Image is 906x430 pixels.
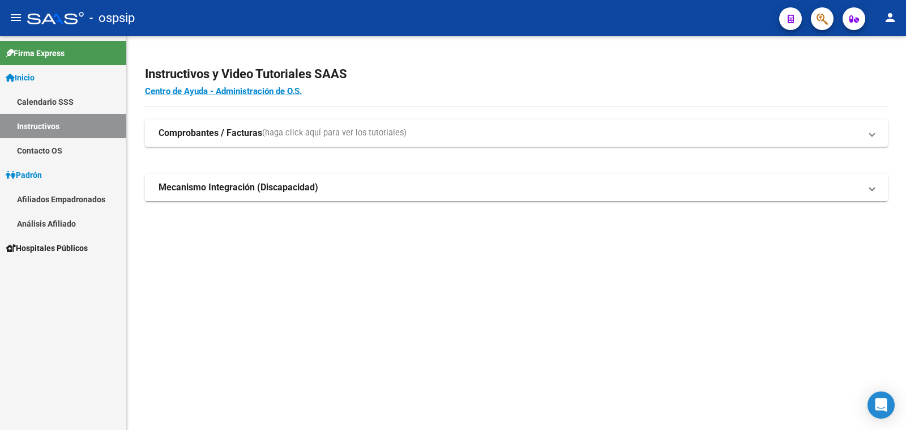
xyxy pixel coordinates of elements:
div: Open Intercom Messenger [867,391,895,419]
strong: Mecanismo Integración (Discapacidad) [159,181,318,194]
span: Inicio [6,71,35,84]
mat-icon: menu [9,11,23,24]
span: - ospsip [89,6,135,31]
span: (haga click aquí para ver los tutoriales) [262,127,407,139]
span: Hospitales Públicos [6,242,88,254]
strong: Comprobantes / Facturas [159,127,262,139]
mat-expansion-panel-header: Mecanismo Integración (Discapacidad) [145,174,888,201]
mat-icon: person [883,11,897,24]
span: Padrón [6,169,42,181]
span: Firma Express [6,47,65,59]
mat-expansion-panel-header: Comprobantes / Facturas(haga click aquí para ver los tutoriales) [145,120,888,147]
a: Centro de Ayuda - Administración de O.S. [145,86,302,96]
h2: Instructivos y Video Tutoriales SAAS [145,63,888,85]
